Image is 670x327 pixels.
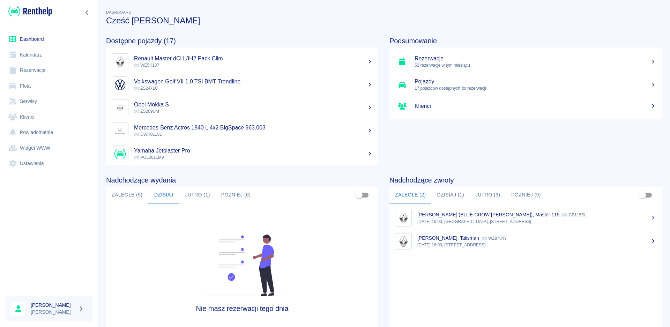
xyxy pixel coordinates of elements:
[389,37,662,45] h4: Podsumowanie
[134,124,373,131] h5: Mercedes-Benz Actros 1840 L 4x2 BigSpace 963.003
[134,132,162,137] span: DWR0118L
[134,63,159,68] span: WE5K187
[415,55,656,62] h5: Rezerwacje
[216,187,256,203] button: Później (6)
[6,109,92,125] a: Klienci
[415,78,656,85] h5: Pojazdy
[106,73,378,96] a: ImageVolkswagen Golf VII 1.0 TSI BMT Trendline ZS247LC
[179,187,215,203] button: Jutro (1)
[197,235,287,296] img: Fleet
[6,140,92,156] a: Widget WWW
[417,218,656,225] p: [DATE] 10:00, [GEOGRAPHIC_DATA], [STREET_ADDRESS]
[113,147,127,161] img: Image
[8,6,52,17] img: Renthelp logo
[506,187,546,203] button: Później (9)
[106,176,378,184] h4: Nadchodzące wydania
[6,94,92,109] a: Serwisy
[482,236,507,241] p: WZ8784Y
[389,176,662,184] h4: Nadchodzące zwroty
[134,147,373,154] h5: Yamaha Jetblaster Pro
[389,230,662,253] a: Image[PERSON_NAME], Talisman WZ8784Y[DATE] 16:00, [STREET_ADDRESS]
[417,235,479,241] p: [PERSON_NAME], Talisman
[6,31,92,47] a: Dashboard
[106,10,132,14] span: Dashboard
[397,211,410,225] img: Image
[431,187,470,203] button: Dzisiaj (1)
[6,156,92,171] a: Ustawienia
[106,37,378,45] h4: Dostępne pojazdy (17)
[415,62,656,68] p: 52 rezerwacje w tym miesiącu
[389,96,662,116] a: Klienci
[134,155,164,160] span: POL001LM9
[6,47,92,63] a: Kalendarz
[389,73,662,96] a: Pojazdy17 pojazdów dostępnych do rezerwacji
[6,62,92,78] a: Rezerwacje
[134,78,373,85] h5: Volkswagen Golf VII 1.0 TSI BMT Trendline
[31,302,75,309] h6: [PERSON_NAME]
[6,6,52,17] a: Renthelp logo
[140,304,344,313] h4: Nie masz rezerwacji tego dnia
[31,309,75,316] p: [PERSON_NAME]
[106,187,148,203] button: Zaległe (5)
[113,124,127,138] img: Image
[417,242,656,248] p: [DATE] 16:00, [STREET_ADDRESS]
[82,8,92,17] button: Zwiń nawigację
[134,101,373,108] h5: Opel Mokka S
[389,206,662,230] a: Image[PERSON_NAME] (BLUE CROW [PERSON_NAME]), Master 115 CB115SL[DATE] 10:00, [GEOGRAPHIC_DATA], ...
[6,125,92,140] a: Powiadomienia
[106,16,662,25] h3: Cześć [PERSON_NAME]
[389,50,662,73] a: Rezerwacje52 rezerwacje w tym miesiącu
[389,187,431,203] button: Zaległe (2)
[148,187,179,203] button: Dzisiaj
[113,78,127,91] img: Image
[636,188,649,202] span: Pokaż przypisane tylko do mnie
[470,187,506,203] button: Jutro (3)
[106,50,378,73] a: ImageRenault Master dCi L3H2 Pack Clim WE5K187
[415,85,656,91] p: 17 pojazdów dostępnych do rezerwacji
[106,96,378,119] a: ImageOpel Mokka S ZS209UM
[352,188,366,202] span: Pokaż przypisane tylko do mnie
[106,119,378,142] a: ImageMercedes-Benz Actros 1840 L 4x2 BigSpace 963.003 DWR0118L
[415,103,656,110] h5: Klienci
[562,213,586,217] p: CB115SL
[397,235,410,248] img: Image
[113,55,127,68] img: Image
[6,78,92,94] a: Flota
[134,55,373,62] h5: Renault Master dCi L3H2 Pack Clim
[113,101,127,114] img: Image
[417,212,559,217] p: [PERSON_NAME] (BLUE CROW [PERSON_NAME]), Master 115
[106,142,378,165] a: ImageYamaha Jetblaster Pro POL001LM9
[134,109,159,114] span: ZS209UM
[134,86,158,91] span: ZS247LC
